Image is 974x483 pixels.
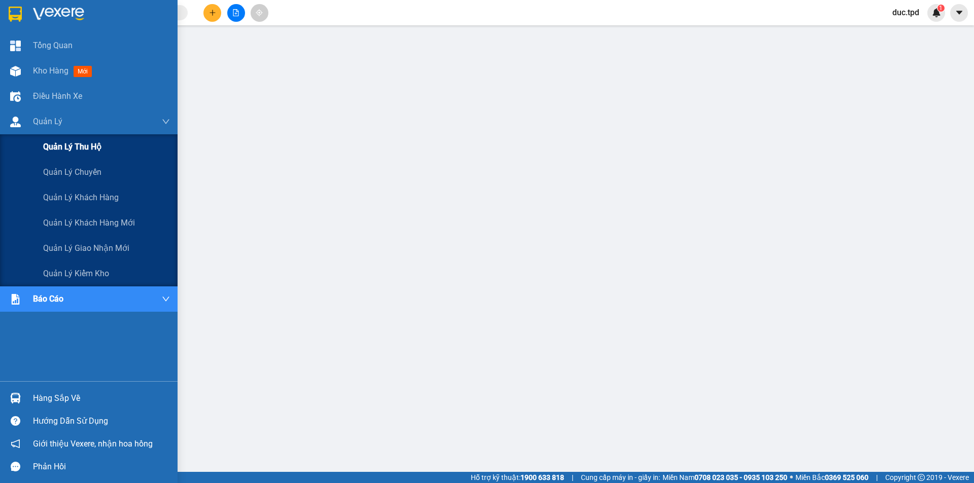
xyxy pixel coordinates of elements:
[33,437,153,450] span: Giới thiệu Vexere, nhận hoa hồng
[74,66,92,77] span: mới
[694,473,787,481] strong: 0708 023 035 - 0935 103 250
[876,472,878,483] span: |
[43,191,119,204] span: Quản lý khách hàng
[918,474,925,481] span: copyright
[33,414,170,429] div: Hướng dẫn sử dụng
[11,462,20,471] span: message
[256,9,263,16] span: aim
[10,41,21,51] img: dashboard-icon
[10,294,21,305] img: solution-icon
[33,90,82,102] span: Điều hành xe
[950,4,968,22] button: caret-down
[10,91,21,102] img: warehouse-icon
[162,118,170,126] span: down
[663,472,787,483] span: Miền Nam
[520,473,564,481] strong: 1900 633 818
[33,459,170,474] div: Phản hồi
[43,267,109,280] span: Quản lý kiểm kho
[33,39,73,52] span: Tổng Quan
[43,140,101,153] span: Quản lý thu hộ
[825,473,868,481] strong: 0369 525 060
[209,9,216,16] span: plus
[9,7,22,22] img: logo-vxr
[932,8,941,17] img: icon-new-feature
[955,8,964,17] span: caret-down
[11,416,20,426] span: question-circle
[203,4,221,22] button: plus
[33,292,63,305] span: Báo cáo
[33,115,62,128] span: Quản Lý
[795,472,868,483] span: Miền Bắc
[43,216,135,229] span: Quản lý khách hàng mới
[43,166,101,178] span: Quản lý chuyến
[43,242,129,254] span: Quản lý giao nhận mới
[937,5,945,12] sup: 1
[251,4,268,22] button: aim
[10,393,21,403] img: warehouse-icon
[884,6,927,19] span: duc.tpd
[11,439,20,449] span: notification
[33,66,68,76] span: Kho hàng
[10,117,21,127] img: warehouse-icon
[471,472,564,483] span: Hỗ trợ kỹ thuật:
[790,475,793,479] span: ⚪️
[33,391,170,406] div: Hàng sắp về
[232,9,239,16] span: file-add
[10,66,21,77] img: warehouse-icon
[581,472,660,483] span: Cung cấp máy in - giấy in:
[572,472,573,483] span: |
[162,295,170,303] span: down
[939,5,943,12] span: 1
[227,4,245,22] button: file-add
